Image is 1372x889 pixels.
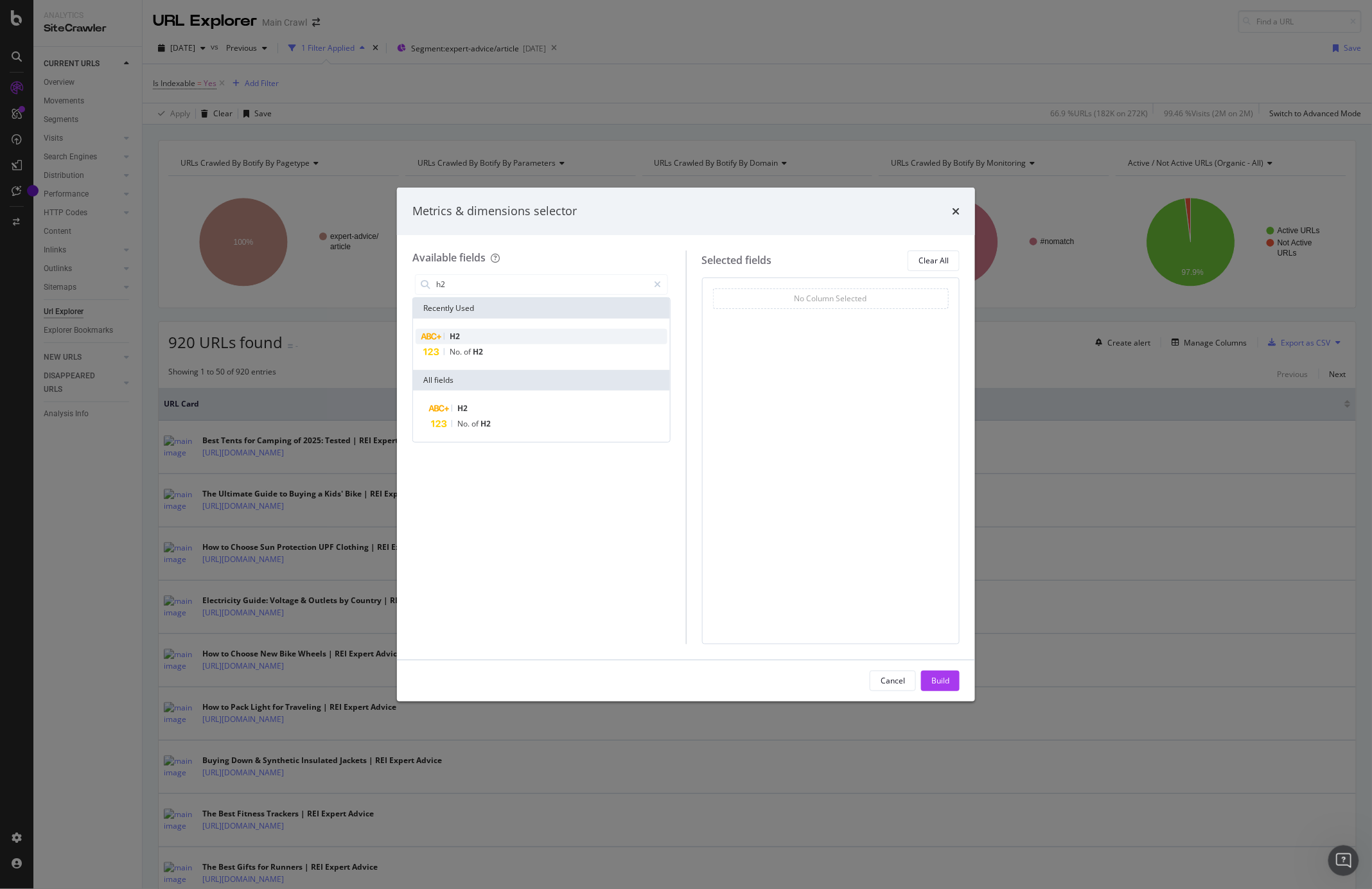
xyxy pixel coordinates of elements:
[413,370,670,391] div: All fields
[702,253,772,268] div: Selected fields
[931,675,949,686] div: Build
[413,298,670,319] div: Recently Used
[795,293,867,304] div: No Column Selected
[480,418,491,429] span: H2
[473,346,483,357] span: H2
[450,346,464,357] span: No.
[908,251,960,271] button: Clear All
[412,203,577,220] div: Metrics & dimensions selector
[464,346,473,357] span: of
[870,671,916,691] button: Cancel
[919,255,949,266] div: Clear All
[412,251,486,265] div: Available fields
[921,671,960,691] button: Build
[881,675,905,686] div: Cancel
[450,331,460,342] span: H2
[952,203,960,220] div: times
[397,188,975,701] div: modal
[435,275,649,294] input: Search by field name
[457,403,468,414] span: H2
[471,418,480,429] span: of
[457,418,471,429] span: No.
[1328,845,1359,876] iframe: Intercom live chat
